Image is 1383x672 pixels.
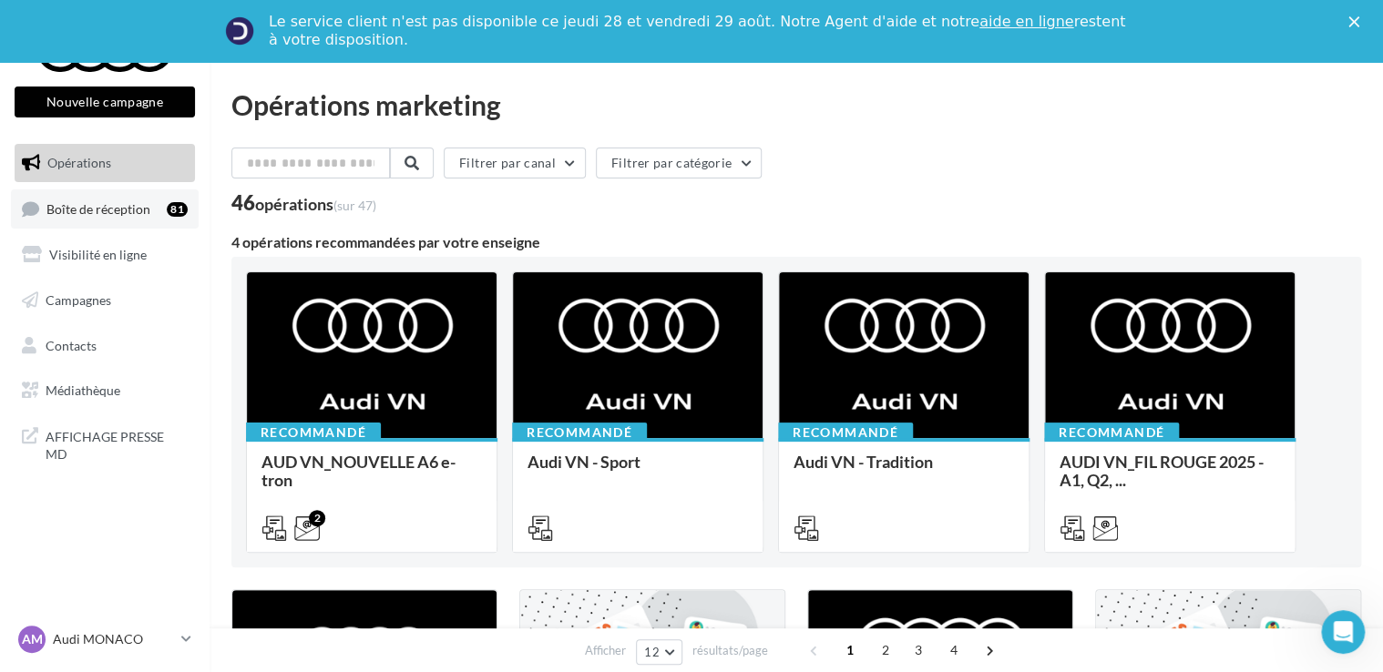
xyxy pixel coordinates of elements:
div: 81 [167,202,188,217]
a: Visibilité en ligne [11,236,199,274]
span: AUD VN_NOUVELLE A6 e-tron [261,452,456,490]
span: 4 [939,636,968,665]
span: AM [22,630,43,648]
span: 2 [871,636,900,665]
img: Profile image for Service-Client [225,16,254,46]
div: Recommandé [512,423,647,443]
button: Nouvelle campagne [15,87,195,117]
span: Afficher [585,642,626,659]
a: Contacts [11,327,199,365]
a: Campagnes [11,281,199,320]
a: Boîte de réception81 [11,189,199,229]
div: 46 [231,193,376,213]
span: 1 [835,636,865,665]
iframe: Intercom live chat [1321,610,1365,654]
a: Médiathèque [11,372,199,410]
span: Contacts [46,337,97,352]
div: Recommandé [246,423,381,443]
span: Audi VN - Tradition [794,452,933,472]
a: aide en ligne [979,13,1073,30]
span: 12 [644,645,660,659]
div: Recommandé [778,423,913,443]
button: Filtrer par canal [444,148,586,178]
a: AM Audi MONACO [15,622,195,657]
div: Opérations marketing [231,91,1361,118]
span: résultats/page [692,642,768,659]
a: Opérations [11,144,199,182]
span: Visibilité en ligne [49,247,147,262]
div: Fermer [1348,16,1367,27]
div: 4 opérations recommandées par votre enseigne [231,235,1361,249]
span: Boîte de réception [46,200,150,216]
div: 2 [309,510,325,526]
span: 3 [904,636,933,665]
button: 12 [636,639,682,665]
span: Campagnes [46,292,111,308]
p: Audi MONACO [53,630,174,648]
button: Filtrer par catégorie [596,148,762,178]
span: AUDI VN_FIL ROUGE 2025 - A1, Q2, ... [1060,452,1264,490]
span: (sur 47) [333,198,376,213]
a: AFFICHAGE PRESSE MD [11,417,199,471]
span: Opérations [47,155,111,170]
div: Recommandé [1044,423,1179,443]
div: Le service client n'est pas disponible ce jeudi 28 et vendredi 29 août. Notre Agent d'aide et not... [269,13,1129,49]
span: Audi VN - Sport [528,452,640,472]
div: opérations [255,196,376,212]
span: AFFICHAGE PRESSE MD [46,424,188,463]
span: Médiathèque [46,382,120,398]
